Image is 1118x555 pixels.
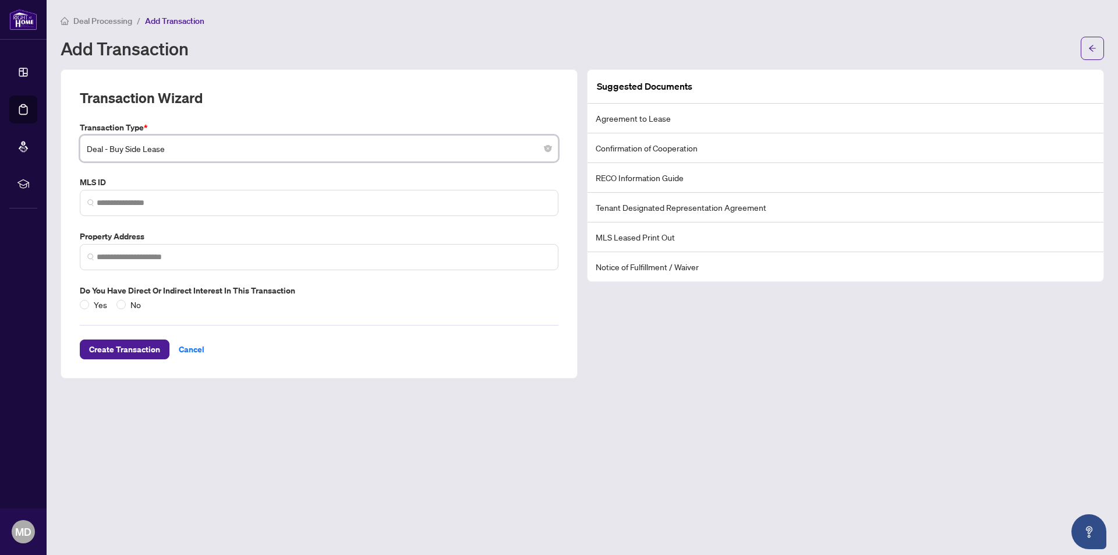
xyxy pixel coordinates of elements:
[80,89,203,107] h2: Transaction Wizard
[80,340,169,359] button: Create Transaction
[87,137,551,160] span: Deal - Buy Side Lease
[89,340,160,359] span: Create Transaction
[588,133,1103,163] li: Confirmation of Cooperation
[588,222,1103,252] li: MLS Leased Print Out
[544,145,551,152] span: close-circle
[9,9,37,30] img: logo
[588,193,1103,222] li: Tenant Designated Representation Agreement
[588,252,1103,281] li: Notice of Fulfillment / Waiver
[588,104,1103,133] li: Agreement to Lease
[145,16,204,26] span: Add Transaction
[1071,514,1106,549] button: Open asap
[87,199,94,206] img: search_icon
[80,121,558,134] label: Transaction Type
[89,298,112,311] span: Yes
[137,14,140,27] li: /
[80,230,558,243] label: Property Address
[588,163,1103,193] li: RECO Information Guide
[73,16,132,26] span: Deal Processing
[169,340,214,359] button: Cancel
[15,524,31,540] span: MD
[597,79,692,94] article: Suggested Documents
[179,340,204,359] span: Cancel
[80,284,558,297] label: Do you have direct or indirect interest in this transaction
[126,298,146,311] span: No
[80,176,558,189] label: MLS ID
[1088,44,1096,52] span: arrow-left
[87,253,94,260] img: search_icon
[61,17,69,25] span: home
[61,39,189,58] h1: Add Transaction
